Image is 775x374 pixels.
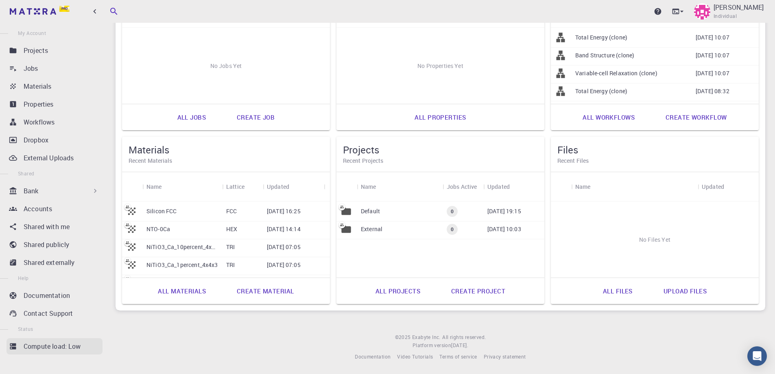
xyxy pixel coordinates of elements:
[484,353,526,361] a: Privacy statement
[289,180,302,193] button: Sort
[657,107,736,127] a: Create workflow
[487,207,521,215] p: [DATE] 19:15
[395,333,412,341] span: © 2025
[696,51,729,59] p: [DATE] 10:07
[129,143,323,156] h5: Materials
[146,225,170,233] p: NTO-0Ca
[24,258,75,267] p: Shared externally
[267,243,301,251] p: [DATE] 07:05
[226,243,235,251] p: TRI
[122,28,330,104] div: No Jobs Yet
[24,63,38,73] p: Jobs
[451,341,468,350] a: [DATE].
[7,183,103,199] div: Bank
[24,135,48,145] p: Dropbox
[7,78,103,94] a: Materials
[7,305,103,322] a: Contact Support
[226,207,237,215] p: FCC
[228,107,284,127] a: Create job
[696,33,729,42] p: [DATE] 10:07
[484,353,526,360] span: Privacy statement
[7,42,103,59] a: Projects
[487,172,510,201] div: Updated
[696,87,729,95] p: [DATE] 08:32
[267,207,301,215] p: [DATE] 16:25
[7,60,103,77] a: Jobs
[7,132,103,148] a: Dropbox
[714,2,764,12] p: [PERSON_NAME]
[413,341,451,350] span: Platform version
[7,114,103,130] a: Workflows
[146,261,218,269] p: NiTiO3_Ca_1percent_4x4x3
[412,334,441,340] span: Exabyte Inc.
[448,208,457,215] span: 0
[551,201,759,278] div: No Files Yet
[24,117,55,127] p: Workflows
[7,219,103,235] a: Shared with me
[442,333,486,341] span: All rights reserved.
[575,172,591,201] div: Name
[122,172,142,201] div: Icon
[146,172,162,201] div: Name
[655,281,716,301] a: Upload files
[397,353,433,360] span: Video Tutorials
[575,33,627,42] p: Total Energy (clone)
[24,240,69,249] p: Shared publicly
[18,326,33,332] span: Status
[7,254,103,271] a: Shared externally
[24,222,70,232] p: Shared with me
[24,46,48,55] p: Projects
[575,69,657,77] p: Variable-cell Relaxation (clone)
[487,225,521,233] p: [DATE] 10:03
[574,107,644,127] a: All workflows
[7,338,103,354] a: Compute load: Low
[702,172,724,201] div: Updated
[336,172,357,201] div: Icon
[447,172,477,201] div: Jobs Active
[694,3,710,20] img: Elisban Sacari
[168,107,215,127] a: All jobs
[146,207,177,215] p: Silicon FCC
[24,99,54,109] p: Properties
[594,281,642,301] a: All files
[226,261,235,269] p: TRI
[510,180,523,193] button: Sort
[698,172,759,201] div: Updated
[439,353,477,361] a: Terms of service
[61,7,68,11] span: Pro
[24,308,73,318] p: Contact Support
[18,170,34,177] span: Shared
[355,353,391,360] span: Documentation
[724,180,737,193] button: Sort
[361,207,380,215] p: Default
[7,201,103,217] a: Accounts
[551,172,571,201] div: Icon
[355,353,391,361] a: Documentation
[361,225,382,233] p: External
[267,172,289,201] div: Updated
[222,172,263,201] div: Lattice
[557,156,752,165] h6: Recent Files
[142,172,222,201] div: Name
[267,261,301,269] p: [DATE] 07:05
[696,69,729,77] p: [DATE] 10:07
[557,143,752,156] h5: Files
[16,6,45,13] span: Soporte
[10,8,56,15] img: logo
[412,333,441,341] a: Exabyte Inc.
[714,12,737,20] span: Individual
[397,353,433,361] a: Video Tutorials
[18,275,29,281] span: Help
[263,172,324,201] div: Updated
[591,180,604,193] button: Sort
[149,281,215,301] a: All materials
[343,143,538,156] h5: Projects
[24,81,51,91] p: Materials
[8,5,73,18] a: Pro
[24,204,52,214] p: Accounts
[24,153,74,163] p: External Uploads
[226,225,237,233] p: HEX
[442,281,514,301] a: Create project
[483,172,544,201] div: Updated
[24,341,81,351] p: Compute load: Low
